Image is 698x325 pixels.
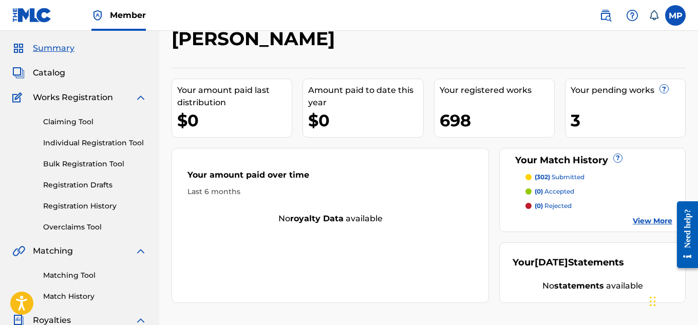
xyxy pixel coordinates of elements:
div: $0 [308,109,423,132]
div: $0 [177,109,292,132]
div: Your Match History [513,154,672,167]
div: No available [513,280,672,292]
span: [DATE] [535,257,568,268]
div: 698 [440,109,554,132]
div: Help [622,5,643,26]
img: Catalog [12,67,25,79]
strong: royalty data [290,214,344,223]
img: search [599,9,612,22]
img: expand [135,91,147,104]
img: Top Rightsholder [91,9,104,22]
span: (0) [535,202,543,209]
span: Summary [33,42,74,54]
span: Member [110,9,146,21]
span: Works Registration [33,91,113,104]
div: Amount paid to date this year [308,84,423,109]
img: Summary [12,42,25,54]
span: (302) [535,173,550,181]
p: accepted [535,187,574,196]
div: 3 [571,109,685,132]
img: expand [135,245,147,257]
a: View More [633,216,672,226]
img: Works Registration [12,91,26,104]
a: Matching Tool [43,270,147,281]
div: Your registered works [440,84,554,97]
div: Your amount paid last distribution [177,84,292,109]
span: ? [660,85,668,93]
iframe: Resource Center [669,194,698,276]
a: Registration Drafts [43,180,147,190]
img: MLC Logo [12,8,52,23]
span: Catalog [33,67,65,79]
div: Drag [650,286,656,317]
a: Bulk Registration Tool [43,159,147,169]
a: Individual Registration Tool [43,138,147,148]
img: Matching [12,245,25,257]
p: rejected [535,201,572,211]
span: ? [614,154,622,162]
div: Your amount paid over time [187,169,473,186]
img: help [626,9,638,22]
a: Public Search [595,5,616,26]
a: SummarySummary [12,42,74,54]
div: Your Statements [513,256,624,270]
a: CatalogCatalog [12,67,65,79]
span: Matching [33,245,73,257]
a: (0) rejected [525,201,672,211]
div: Notifications [649,10,659,21]
h2: [PERSON_NAME] [172,27,340,50]
div: Last 6 months [187,186,473,197]
a: Registration History [43,201,147,212]
a: (0) accepted [525,187,672,196]
a: Match History [43,291,147,302]
span: (0) [535,187,543,195]
a: Overclaims Tool [43,222,147,233]
a: Claiming Tool [43,117,147,127]
div: No available [172,213,488,225]
p: submitted [535,173,584,182]
strong: statements [554,281,604,291]
a: (302) submitted [525,173,672,182]
iframe: Chat Widget [647,276,698,325]
div: User Menu [665,5,686,26]
div: Your pending works [571,84,685,97]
